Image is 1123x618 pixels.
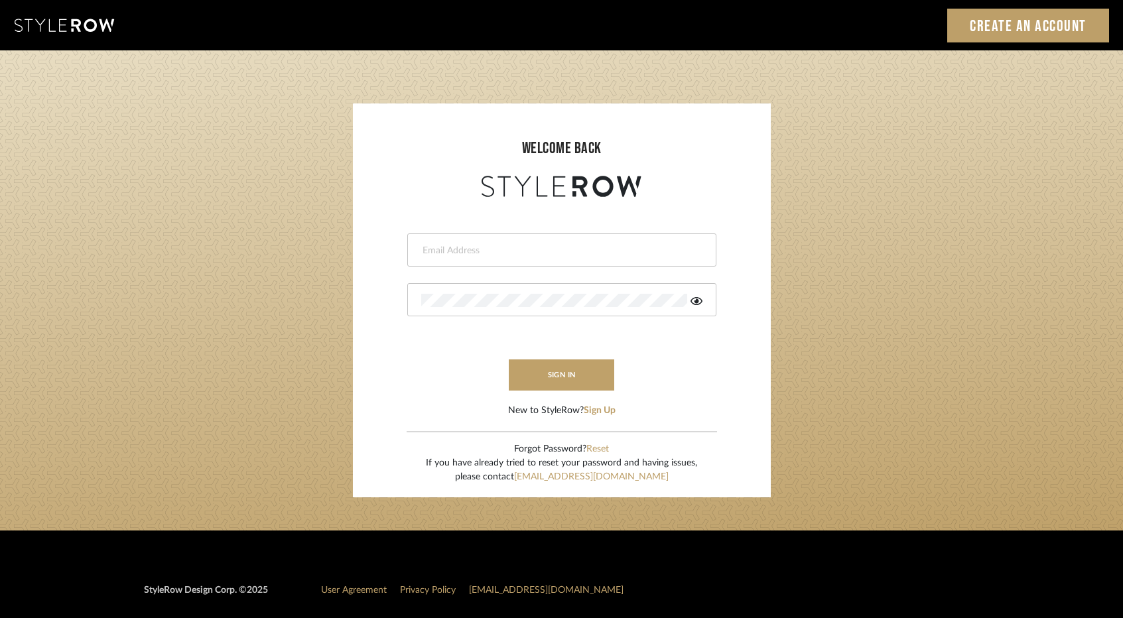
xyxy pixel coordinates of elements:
[586,442,609,456] button: Reset
[509,359,615,391] button: sign in
[426,456,697,484] div: If you have already tried to reset your password and having issues, please contact
[508,404,616,418] div: New to StyleRow?
[947,9,1109,42] a: Create an Account
[514,472,669,481] a: [EMAIL_ADDRESS][DOMAIN_NAME]
[584,404,616,418] button: Sign Up
[400,586,456,595] a: Privacy Policy
[426,442,697,456] div: Forgot Password?
[144,584,268,608] div: StyleRow Design Corp. ©2025
[321,586,387,595] a: User Agreement
[421,244,699,257] input: Email Address
[366,137,758,160] div: welcome back
[469,586,624,595] a: [EMAIL_ADDRESS][DOMAIN_NAME]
